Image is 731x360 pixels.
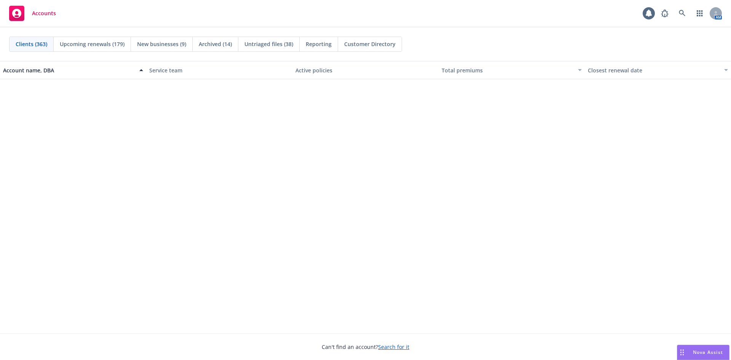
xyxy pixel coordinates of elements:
button: Nova Assist [677,345,729,360]
button: Service team [146,61,292,79]
button: Active policies [292,61,439,79]
span: Customer Directory [344,40,396,48]
span: New businesses (9) [137,40,186,48]
span: Archived (14) [199,40,232,48]
span: Untriaged files (38) [244,40,293,48]
div: Active policies [295,66,436,74]
span: Clients (363) [16,40,47,48]
button: Closest renewal date [585,61,731,79]
a: Search [675,6,690,21]
span: Can't find an account? [322,343,409,351]
span: Accounts [32,10,56,16]
div: Closest renewal date [588,66,720,74]
div: Account name, DBA [3,66,135,74]
a: Search for it [378,343,409,350]
button: Total premiums [439,61,585,79]
a: Switch app [692,6,707,21]
div: Drag to move [677,345,687,360]
div: Service team [149,66,289,74]
span: Upcoming renewals (179) [60,40,124,48]
a: Report a Bug [657,6,672,21]
span: Reporting [306,40,332,48]
span: Nova Assist [693,349,723,355]
div: Total premiums [442,66,573,74]
a: Accounts [6,3,59,24]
